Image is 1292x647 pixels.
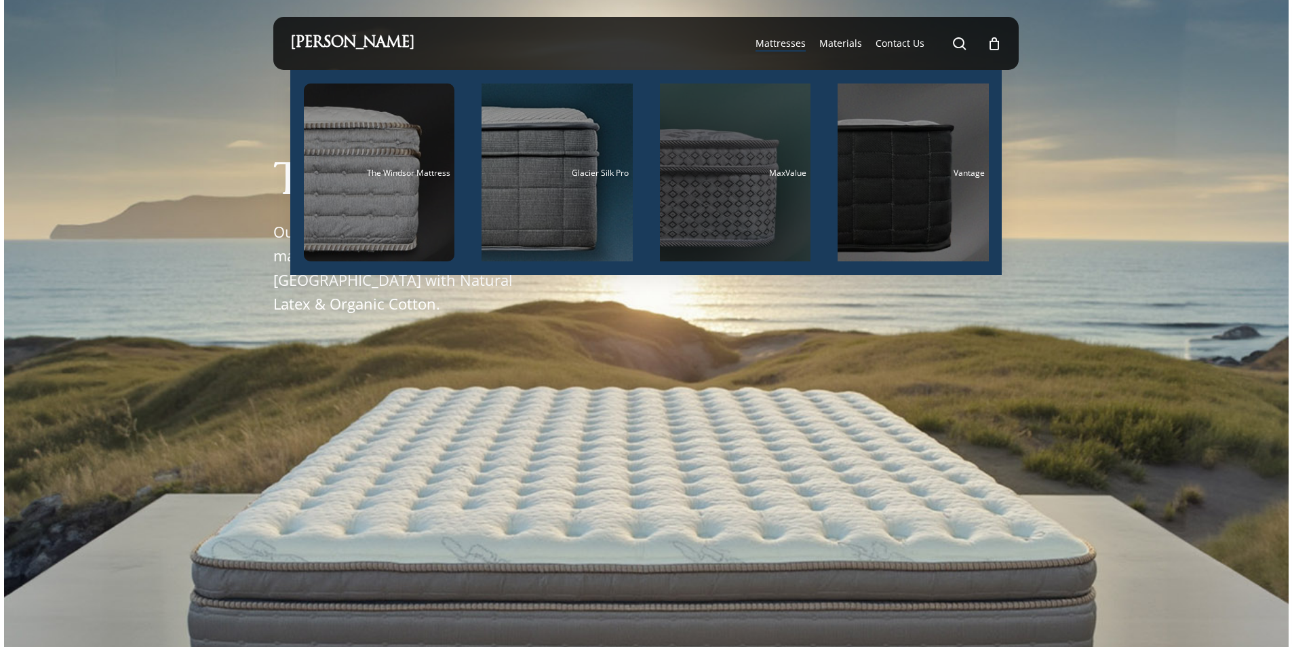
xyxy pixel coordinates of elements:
span: Glacier Silk Pro [572,167,629,179]
a: Vantage [838,84,989,261]
span: T [273,162,302,204]
p: Our premiere luxury handcrafted mattress. Made in the [GEOGRAPHIC_DATA] with Natural Latex & Orga... [273,220,528,316]
a: Cart [987,36,1002,51]
nav: Main Menu [749,17,1002,70]
a: Contact Us [876,37,924,50]
a: The Windsor Mattress [304,84,455,261]
a: Glacier Silk Pro [482,84,633,261]
span: MaxValue [769,167,806,179]
h1: The Windsor [273,162,585,204]
a: Mattresses [756,37,806,50]
span: The Windsor Mattress [367,167,450,179]
a: [PERSON_NAME] [290,36,414,51]
a: Materials [819,37,862,50]
a: MaxValue [660,84,811,261]
span: Vantage [954,167,985,179]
